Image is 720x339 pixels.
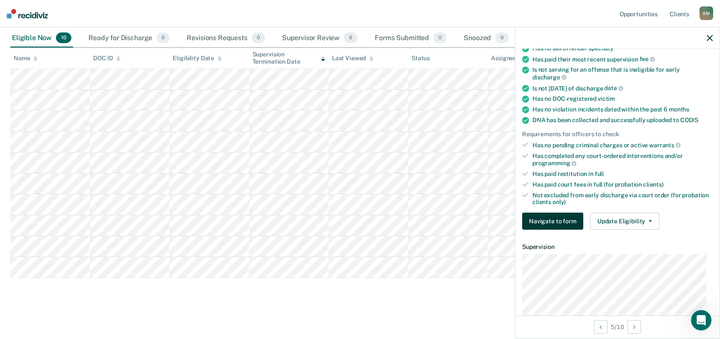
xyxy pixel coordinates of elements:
[552,199,566,205] span: only)
[627,320,641,334] button: Next Opportunity
[532,66,713,81] div: Is not serving for an offense that is ineligible for early
[173,55,222,62] div: Eligibility Date
[411,55,430,62] div: Status
[93,55,120,62] div: DOC ID
[532,95,713,102] div: Has no DOC-registered
[515,316,720,338] div: 5 / 10
[604,85,623,91] span: date
[10,29,73,48] div: Eligible Now
[532,117,713,124] div: DNA has been collected and successfully uploaded to
[522,213,583,230] button: Navigate to form
[56,32,71,44] span: 10
[595,170,604,177] span: full
[522,243,713,251] dt: Supervision
[252,32,265,44] span: 0
[7,9,48,18] img: Recidiviz
[640,56,655,62] span: fee
[532,106,713,113] div: Has no violation incidents dated within the past 6
[588,45,614,52] span: specialty
[373,29,448,48] div: Forms Submitted
[594,320,608,334] button: Previous Opportunity
[643,181,664,188] span: clients)
[532,152,713,167] div: Has completed any court-ordered interventions and/or
[680,117,698,123] span: CODIS
[253,51,325,65] div: Supervision Termination Date
[669,106,689,113] span: months
[185,29,266,48] div: Revisions Requests
[344,32,358,44] span: 6
[532,141,713,149] div: Has no pending criminal charges or active
[462,29,511,48] div: Snoozed
[522,131,713,138] div: Requirements for officers to check
[491,55,531,62] div: Assigned to
[532,85,713,92] div: Is not [DATE] of discharge
[522,213,587,230] a: Navigate to form link
[691,310,711,330] iframe: Intercom live chat
[433,32,447,44] span: 0
[14,55,38,62] div: Name
[280,29,360,48] div: Supervisor Review
[699,6,713,20] div: K M
[532,74,567,81] span: discharge
[532,160,576,167] span: programming
[495,32,509,44] span: 9
[590,213,659,230] button: Update Eligibility
[649,142,681,149] span: warrants
[532,170,713,178] div: Has paid restitution in
[532,192,713,206] div: Not excluded from early discharge via court order (for probation clients
[532,181,713,188] div: Has paid court fees in full (for probation
[332,55,373,62] div: Last Viewed
[598,95,615,102] span: victim
[87,29,171,48] div: Ready for Discharge
[156,32,170,44] span: 0
[532,56,713,63] div: Has paid their most recent supervision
